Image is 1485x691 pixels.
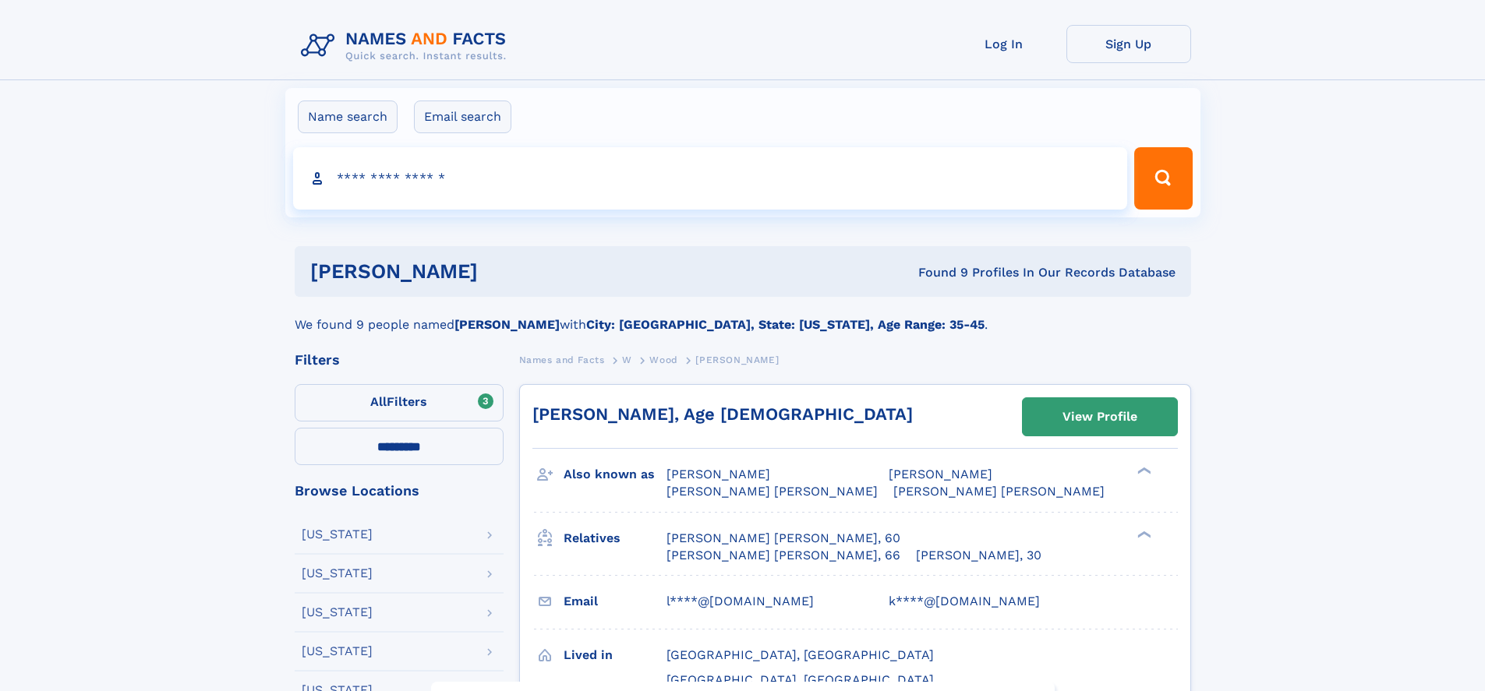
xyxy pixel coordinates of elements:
h3: Lived in [564,642,666,668]
a: Names and Facts [519,350,605,369]
a: Wood [649,350,677,369]
span: [PERSON_NAME] [889,467,992,481]
div: [US_STATE] [302,606,373,619]
b: [PERSON_NAME] [454,317,560,332]
a: Log In [942,25,1066,63]
label: Filters [295,384,504,421]
h3: Also known as [564,461,666,488]
a: View Profile [1023,398,1177,435]
span: [PERSON_NAME] [666,467,770,481]
button: Search Button [1134,147,1192,210]
label: Name search [298,100,398,133]
span: Wood [649,354,677,365]
b: City: [GEOGRAPHIC_DATA], State: [US_STATE], Age Range: 35-45 [586,317,985,332]
a: [PERSON_NAME], Age [DEMOGRAPHIC_DATA] [532,404,913,424]
div: We found 9 people named with . [295,297,1191,334]
a: [PERSON_NAME], 30 [916,547,1041,564]
a: W [622,350,632,369]
div: [US_STATE] [302,567,373,580]
h1: [PERSON_NAME] [310,262,698,281]
span: [PERSON_NAME] [695,354,779,365]
h3: Relatives [564,525,666,552]
span: [PERSON_NAME] [PERSON_NAME] [893,484,1105,499]
img: Logo Names and Facts [295,25,519,67]
span: W [622,354,632,365]
a: [PERSON_NAME] [PERSON_NAME], 60 [666,530,900,547]
span: [GEOGRAPHIC_DATA], [GEOGRAPHIC_DATA] [666,672,934,687]
div: Browse Locations [295,484,504,498]
div: Found 9 Profiles In Our Records Database [698,264,1176,281]
h3: Email [564,588,666,615]
span: [GEOGRAPHIC_DATA], [GEOGRAPHIC_DATA] [666,647,934,662]
a: [PERSON_NAME] [PERSON_NAME], 66 [666,547,900,564]
div: View Profile [1062,399,1137,435]
input: search input [293,147,1128,210]
span: [PERSON_NAME] [PERSON_NAME] [666,484,878,499]
div: [US_STATE] [302,645,373,658]
label: Email search [414,100,511,133]
div: ❯ [1133,466,1152,476]
div: Filters [295,353,504,367]
span: All [370,394,387,409]
div: [US_STATE] [302,528,373,541]
div: ❯ [1133,529,1152,539]
a: Sign Up [1066,25,1191,63]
